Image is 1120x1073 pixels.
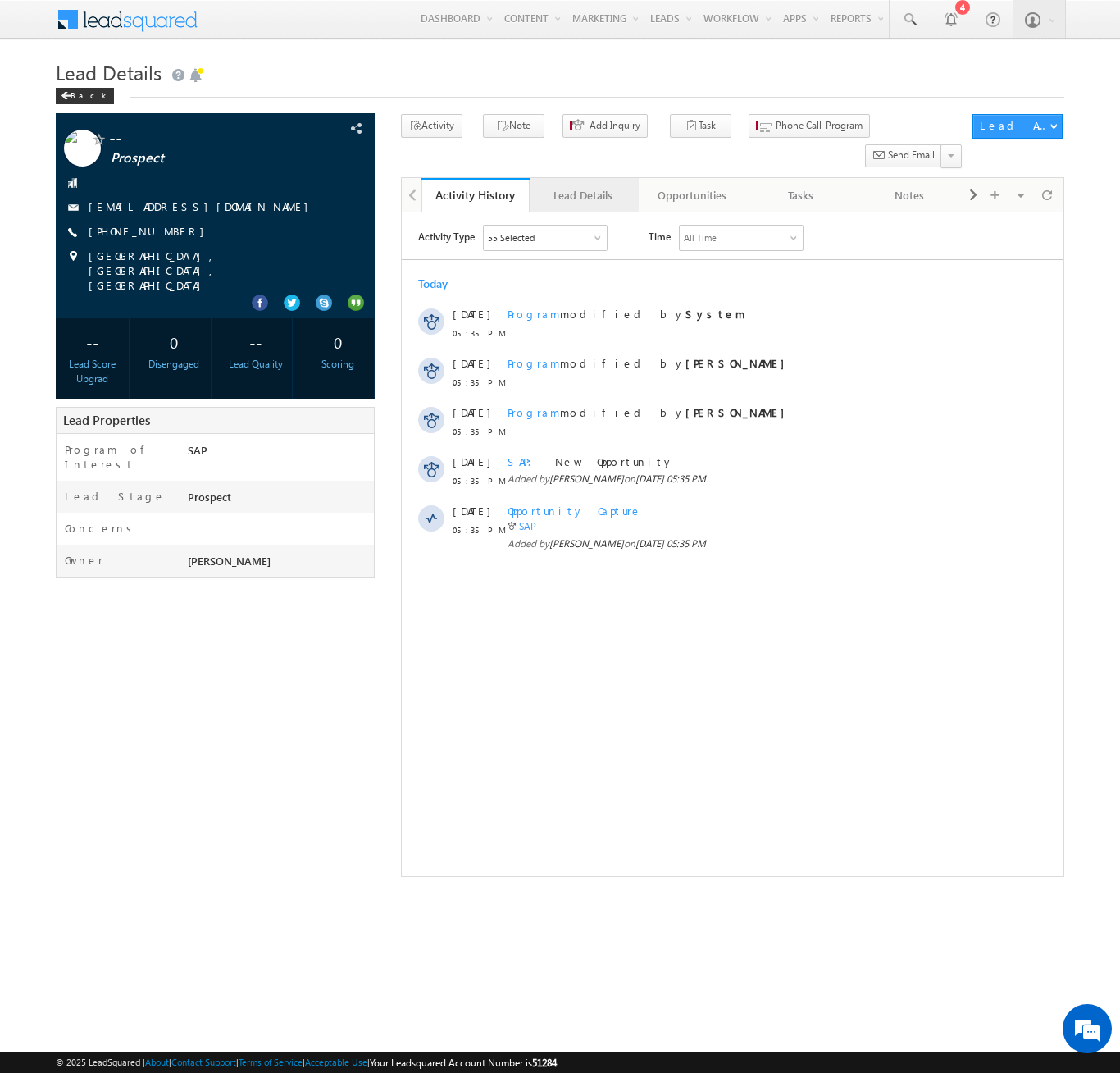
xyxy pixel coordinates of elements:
button: Phone Call_Program [749,114,870,138]
a: [EMAIL_ADDRESS][DOMAIN_NAME] [89,199,316,213]
div: All Time [282,18,315,33]
span: Added by on [106,259,590,274]
span: Add Inquiry [590,118,640,133]
label: Owner [65,553,103,568]
span: Program [106,144,158,158]
a: Back [56,87,122,101]
a: About [145,1057,169,1067]
span: Time [247,12,269,37]
button: Note [483,114,544,138]
a: Contact Support [171,1057,236,1067]
span: SAP [106,242,140,256]
span: 05:35 PM [51,162,100,177]
div: SAP [184,442,374,465]
div: Notes [868,185,949,205]
span: [DATE] [51,144,88,158]
span: Lead Details [56,59,162,85]
span: Opportunity Capture [106,291,240,305]
img: Profile photo [64,130,101,172]
strong: System [284,94,344,108]
a: Acceptable Use [305,1057,367,1067]
span: Send Email [888,148,935,162]
strong: [PERSON_NAME] [284,144,391,158]
a: Notes [855,178,963,212]
div: Tasks [760,185,840,205]
div: -- [224,326,289,357]
button: Activity [401,114,462,138]
span: [DATE] [51,291,88,306]
span: [DATE] 05:35 PM [234,260,304,272]
span: Prospect [111,150,307,167]
div: Today [16,64,70,79]
a: Tasks [747,178,855,212]
span: modified by [106,144,391,158]
span: [PERSON_NAME] [188,554,271,568]
span: -- [109,130,306,146]
a: Activity History [421,178,530,212]
span: Activity Type [16,12,73,37]
div: -- [60,326,125,357]
div: Back [56,88,114,104]
span: modified by [106,94,344,109]
span: 05:35 PM [51,310,100,325]
span: [DATE] 05:35 PM [234,325,304,337]
a: Terms of Service [239,1057,303,1067]
span: Lead Properties [63,412,150,428]
button: Lead Actions [972,114,1063,139]
div: Scoring [305,357,370,372]
button: Task [670,114,731,138]
span: New Opportunity [153,242,272,256]
div: Lead Score Upgrad [60,357,125,386]
span: 05:35 PM [51,113,100,128]
span: [PHONE_NUMBER] [89,224,212,240]
span: [DATE] [51,242,88,257]
span: [PERSON_NAME] [148,260,222,272]
span: [DATE] [51,94,88,109]
label: Lead Stage [65,489,166,504]
button: Send Email [865,144,942,168]
span: [DATE] [51,193,88,208]
div: Disengaged [142,357,207,372]
div: 0 [305,326,370,357]
a: Lead Details [530,178,638,212]
span: 51284 [532,1057,557,1069]
span: Your Leadsquared Account Number is [370,1057,557,1069]
span: [GEOGRAPHIC_DATA], [GEOGRAPHIC_DATA], [GEOGRAPHIC_DATA] [89,249,345,293]
span: Program [106,193,158,207]
a: Opportunities [639,178,747,212]
span: Program [106,94,158,108]
div: Lead Actions [980,118,1049,133]
label: Program of Interest [65,442,171,472]
span: Added by on [106,324,590,339]
div: Sales Activity,Program,Email Bounced,Email Link Clicked,Email Marked Spam & 50 more.. [82,13,205,38]
div: Prospect [184,489,374,512]
div: 55 Selected [86,18,133,33]
div: Activity History [434,187,517,203]
div: 0 [142,326,207,357]
label: Concerns [65,521,138,536]
button: Add Inquiry [562,114,648,138]
div: Opportunities [652,185,732,205]
span: © 2025 LeadSquared | | | | | [56,1055,557,1071]
div: Lead Details [543,185,623,205]
a: SAP [117,308,134,320]
div: Lead Quality [224,357,289,372]
span: Phone Call_Program [776,118,863,133]
span: 05:35 PM [51,261,100,276]
span: modified by [106,193,391,208]
strong: [PERSON_NAME] [284,193,391,207]
span: 05:35 PM [51,212,100,226]
span: [PERSON_NAME] [148,325,222,337]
